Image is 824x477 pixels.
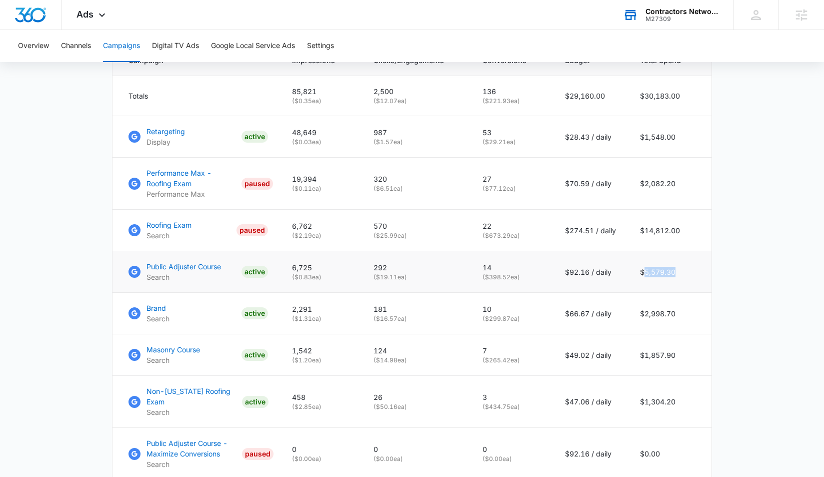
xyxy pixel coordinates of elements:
a: Google AdsBrandSearchACTIVE [128,303,268,324]
p: Performance Max - Roofing Exam [146,168,237,189]
p: 26 [373,392,458,402]
td: $1,548.00 [628,116,711,158]
p: 6,762 [292,221,349,231]
td: $2,998.70 [628,293,711,334]
p: ( $1.20 ea) [292,356,349,365]
p: 10 [482,304,541,314]
p: Display [146,137,185,147]
p: ( $221.93 ea) [482,97,541,106]
p: 458 [292,392,349,402]
p: 19,394 [292,174,349,184]
p: 85,821 [292,86,349,97]
a: Google AdsNon-[US_STATE] Roofing ExamSearchACTIVE [128,386,268,417]
p: ( $19.11 ea) [373,273,458,282]
p: $66.67 / daily [565,308,616,319]
p: ( $50.16 ea) [373,402,458,411]
p: ( $434.75 ea) [482,402,541,411]
td: $30,183.00 [628,76,711,116]
p: Public Adjuster Course - Maximize Conversions [146,438,238,459]
p: $92.16 / daily [565,267,616,277]
a: Google AdsMasonry CourseSearchACTIVE [128,344,268,365]
p: Search [146,230,191,241]
div: ACTIVE [241,349,268,361]
p: 14 [482,262,541,273]
img: Google Ads [128,448,140,460]
img: Google Ads [128,131,140,143]
div: account id [645,16,718,23]
p: ( $16.57 ea) [373,314,458,323]
p: ( $0.00 ea) [373,454,458,463]
p: 292 [373,262,458,273]
p: 320 [373,174,458,184]
a: Google AdsPublic Adjuster Course - Maximize ConversionsSearchPAUSED [128,438,268,469]
p: ( $1.57 ea) [373,138,458,147]
p: ( $265.42 ea) [482,356,541,365]
p: Retargeting [146,126,185,137]
p: ( $25.99 ea) [373,231,458,240]
div: ACTIVE [241,307,268,319]
p: ( $77.12 ea) [482,184,541,193]
td: $14,812.00 [628,210,711,251]
p: Public Adjuster Course [146,261,221,272]
p: 22 [482,221,541,231]
p: $28.43 / daily [565,132,616,142]
img: Google Ads [128,224,140,236]
p: 3 [482,392,541,402]
p: ( $299.87 ea) [482,314,541,323]
p: 0 [292,444,349,454]
button: Overview [18,30,49,62]
div: ACTIVE [242,396,268,408]
img: Google Ads [128,349,140,361]
button: Digital TV Ads [152,30,199,62]
p: ( $0.03 ea) [292,138,349,147]
p: 0 [373,444,458,454]
p: 124 [373,345,458,356]
p: 53 [482,127,541,138]
td: $2,082.20 [628,158,711,210]
td: $1,857.90 [628,334,711,376]
a: Google AdsRoofing ExamSearchPAUSED [128,220,268,241]
a: Google AdsPerformance Max - Roofing ExamPerformance MaxPAUSED [128,168,268,199]
button: Channels [61,30,91,62]
p: $70.59 / daily [565,178,616,189]
button: Google Local Service Ads [211,30,295,62]
p: Brand [146,303,169,313]
p: Search [146,407,238,417]
p: 181 [373,304,458,314]
a: Google AdsPublic Adjuster CourseSearchACTIVE [128,261,268,282]
p: 136 [482,86,541,97]
p: ( $1.31 ea) [292,314,349,323]
p: Non-[US_STATE] Roofing Exam [146,386,238,407]
p: Search [146,355,200,365]
p: 2,500 [373,86,458,97]
p: $47.06 / daily [565,396,616,407]
p: Search [146,313,169,324]
div: ACTIVE [241,131,268,143]
td: $1,304.20 [628,376,711,428]
img: Google Ads [128,307,140,319]
p: 1,542 [292,345,349,356]
p: Roofing Exam [146,220,191,230]
span: Ads [76,9,93,20]
p: 987 [373,127,458,138]
div: PAUSED [236,224,268,236]
p: Search [146,459,238,469]
p: ( $0.00 ea) [292,454,349,463]
p: ( $2.19 ea) [292,231,349,240]
button: Campaigns [103,30,140,62]
div: Totals [128,91,268,101]
p: ( $2.85 ea) [292,402,349,411]
p: $49.02 / daily [565,350,616,360]
p: ( $673.29 ea) [482,231,541,240]
img: Google Ads [128,266,140,278]
div: account name [645,8,718,16]
div: PAUSED [242,448,273,460]
p: 27 [482,174,541,184]
p: 7 [482,345,541,356]
a: Google AdsRetargetingDisplayACTIVE [128,126,268,147]
img: Google Ads [128,396,140,408]
p: 48,649 [292,127,349,138]
p: $92.16 / daily [565,448,616,459]
p: 570 [373,221,458,231]
p: Search [146,272,221,282]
